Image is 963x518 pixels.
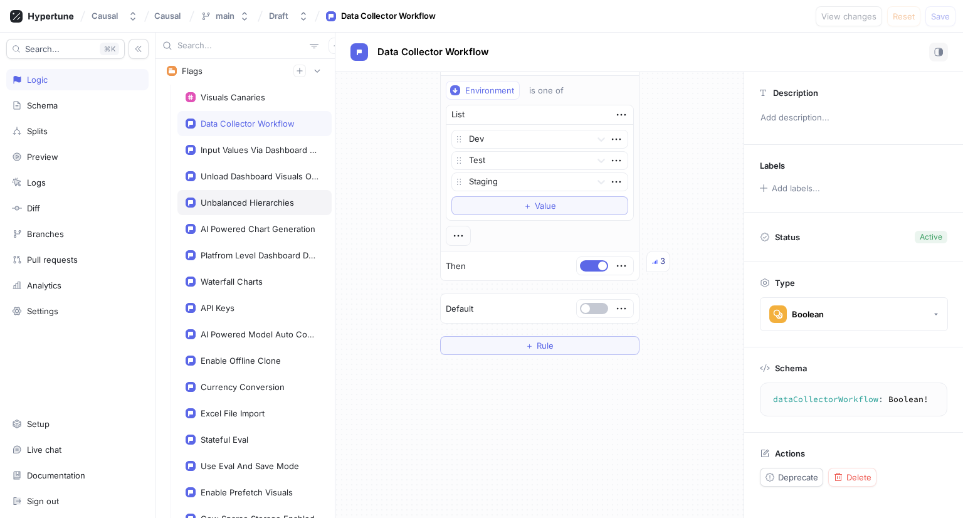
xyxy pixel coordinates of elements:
div: Settings [27,306,58,316]
div: AI Powered Model Auto Completion [201,329,318,339]
button: Causal [87,6,143,26]
button: Boolean [760,297,948,331]
div: 3 [660,255,665,268]
button: Environment [446,81,520,100]
input: Search... [177,40,305,52]
div: K [100,43,119,55]
div: is one of [529,85,564,96]
div: Platfrom Level Dashboard Demoware [201,250,318,260]
button: is one of [524,81,582,100]
p: Then [446,260,466,273]
div: Preview [27,152,58,162]
div: Branches [27,229,64,239]
button: Search...K [6,39,125,59]
div: API Keys [201,303,234,313]
button: Save [925,6,955,26]
div: Schema [27,100,58,110]
div: Logic [27,75,48,85]
div: Documentation [27,470,85,480]
div: Add labels... [772,184,820,193]
div: Logs [27,177,46,188]
div: Pull requests [27,255,78,265]
div: Diff [27,203,40,213]
div: List [451,108,465,121]
div: Unbalanced Hierarchies [201,198,294,208]
div: Excel File Import [201,408,265,418]
div: Sign out [27,496,59,506]
button: Deprecate [760,468,823,487]
div: Stateful Eval [201,435,248,445]
div: Splits [27,126,48,136]
div: Environment [465,85,514,96]
p: Type [775,278,795,288]
div: AI Powered Chart Generation [201,224,315,234]
p: Description [773,88,818,98]
span: Causal [154,11,181,20]
div: Enable Prefetch Visuals [201,487,293,497]
div: Flags [182,66,203,76]
button: Delete [828,468,876,487]
div: Unload Dashboard Visuals Out Of View [201,171,318,181]
div: Data Collector Workflow [201,119,295,129]
p: Add description... [755,107,952,129]
span: Value [535,202,556,209]
textarea: dataCollectorWorkflow: Boolean! [766,388,942,411]
button: Reset [887,6,920,26]
a: Documentation [6,465,149,486]
div: Input Values Via Dashboard Access Type [201,145,318,155]
button: ＋Rule [440,336,639,355]
button: main [196,6,255,26]
button: View changes [816,6,882,26]
span: Deprecate [778,473,818,481]
div: Setup [27,419,50,429]
div: Draft [269,11,288,21]
button: ＋Value [451,196,628,215]
div: Analytics [27,280,61,290]
div: Live chat [27,445,61,455]
div: Visuals Canaries [201,92,265,102]
span: Rule [537,342,554,349]
div: Active [920,231,942,243]
span: Data Collector Workflow [377,47,489,57]
div: Boolean [792,309,824,320]
div: Enable Offline Clone [201,356,281,366]
span: ＋ [524,202,532,209]
span: ＋ [525,342,534,349]
div: Currency Conversion [201,382,285,392]
p: Actions [775,448,805,458]
span: View changes [821,13,876,20]
span: Save [931,13,950,20]
span: Reset [893,13,915,20]
div: Waterfall Charts [201,277,263,287]
button: Draft [264,6,313,26]
span: Search... [25,45,60,53]
p: Status [775,228,800,246]
button: Add labels... [755,180,823,196]
div: main [216,11,234,21]
p: Schema [775,363,807,373]
p: Default [446,303,473,315]
span: Delete [846,473,871,481]
div: Causal [92,11,118,21]
p: Labels [760,161,785,171]
div: Data Collector Workflow [341,10,436,23]
div: Use Eval And Save Mode [201,461,299,471]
